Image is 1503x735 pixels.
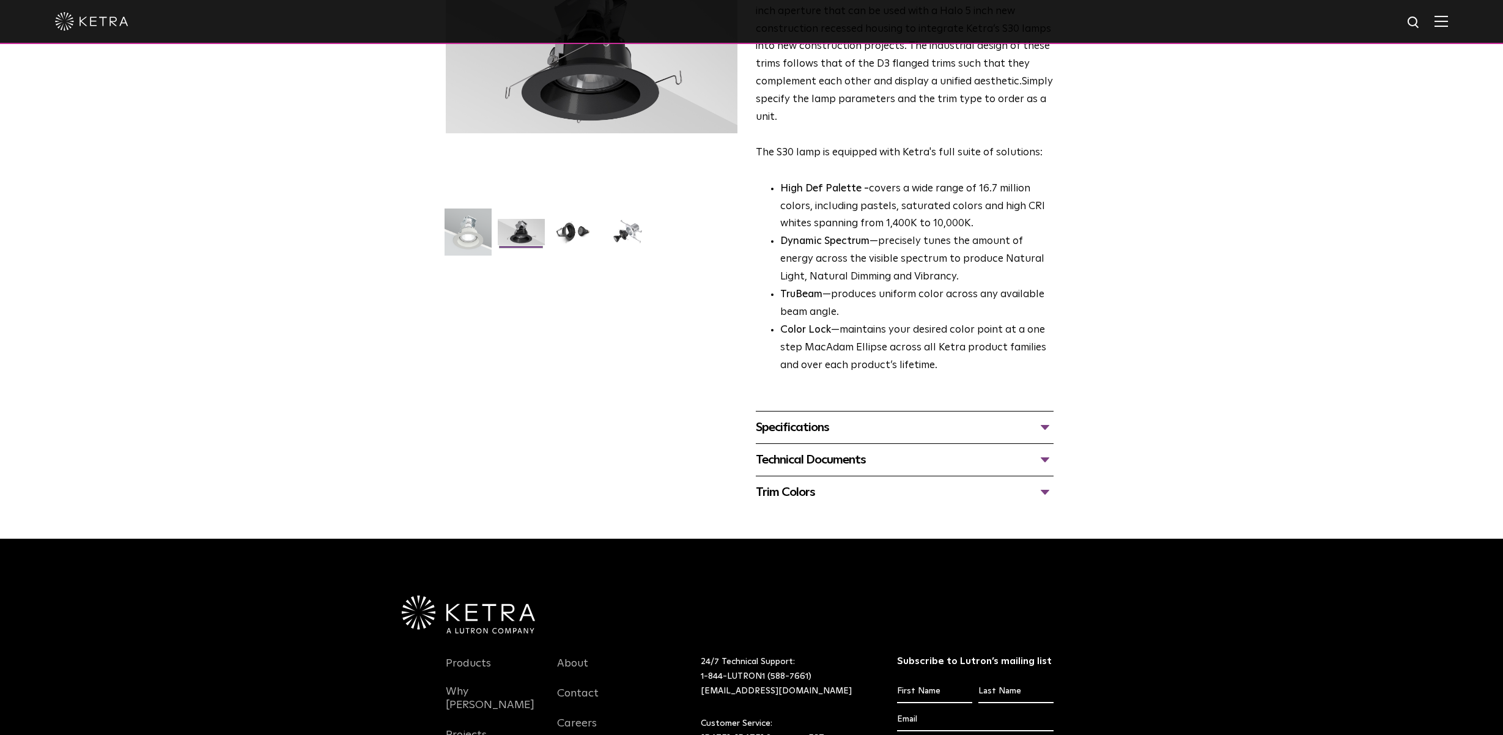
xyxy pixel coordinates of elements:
[551,219,598,254] img: S30 Halo Downlight_Table Top_Black
[402,596,535,633] img: Ketra-aLutronCo_White_RGB
[445,209,492,265] img: S30-DownlightTrim-2021-Web-Square
[701,672,811,681] a: 1-844-LUTRON1 (588-7661)
[897,680,972,703] input: First Name
[446,685,539,726] a: Why [PERSON_NAME]
[756,450,1054,470] div: Technical Documents
[780,180,1054,234] p: covers a wide range of 16.7 million colors, including pastels, saturated colors and high CRI whit...
[604,219,651,254] img: S30 Halo Downlight_Exploded_Black
[1435,15,1448,27] img: Hamburger%20Nav.svg
[446,657,491,685] a: Products
[897,655,1054,668] h3: Subscribe to Lutron’s mailing list
[756,418,1054,437] div: Specifications
[701,655,866,698] p: 24/7 Technical Support:
[780,183,869,194] strong: High Def Palette -
[780,325,831,335] strong: Color Lock
[756,76,1053,122] span: Simply specify the lamp parameters and the trim type to order as a unit.​
[1406,15,1422,31] img: search icon
[978,680,1054,703] input: Last Name
[55,12,128,31] img: ketra-logo-2019-white
[897,708,1054,731] input: Email
[756,482,1054,502] div: Trim Colors
[498,219,545,254] img: S30 Halo Downlight_Hero_Black_Gradient
[780,236,870,246] strong: Dynamic Spectrum
[780,322,1054,375] li: —maintains your desired color point at a one step MacAdam Ellipse across all Ketra product famili...
[557,657,588,685] a: About
[780,289,822,300] strong: TruBeam
[557,687,599,715] a: Contact
[701,687,852,695] a: [EMAIL_ADDRESS][DOMAIN_NAME]
[780,286,1054,322] li: —produces uniform color across any available beam angle.
[780,233,1054,286] li: —precisely tunes the amount of energy across the visible spectrum to produce Natural Light, Natur...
